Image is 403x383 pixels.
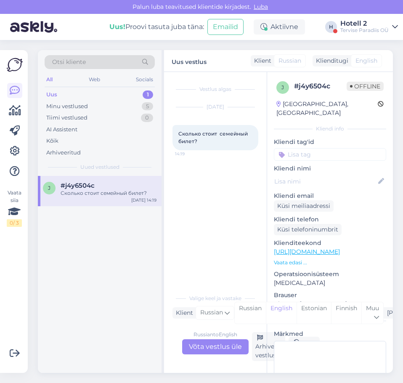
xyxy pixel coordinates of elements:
div: Klienditugi [313,56,348,65]
span: 14:19 [175,151,207,157]
a: [URL][DOMAIN_NAME] [274,248,340,255]
p: Brauser [274,291,386,300]
input: Lisa tag [274,148,386,161]
div: Küsi telefoninumbrit [274,224,342,235]
div: Valige keel ja vastake [172,295,258,302]
p: Chrome [TECHNICAL_ID] [274,300,386,309]
span: Offline [347,82,384,91]
span: English [355,56,377,65]
div: Socials [134,74,155,85]
div: Russian to English [194,331,237,338]
a: Hotell 2Tervise Paradiis OÜ [340,20,398,34]
p: Kliendi telefon [274,215,386,224]
div: Сколько стоит семейный билет? [61,189,156,197]
span: Uued vestlused [80,163,119,171]
div: Uus [46,90,57,99]
p: Kliendi tag'id [274,138,386,146]
div: Russian [235,302,266,324]
button: Emailid [207,19,244,35]
span: Russian [200,308,223,317]
div: Võta vestlus üle [182,339,249,354]
div: Küsi meiliaadressi [274,200,334,212]
p: Märkmed [274,330,386,338]
div: All [45,74,54,85]
div: Vaata siia [7,189,22,227]
div: 0 / 3 [7,219,22,227]
div: Arhiveeri vestlus [252,332,285,361]
span: j [48,185,50,191]
span: Russian [278,56,301,65]
b: Uus! [109,23,125,31]
p: Kliendi nimi [274,164,386,173]
span: Luba [251,3,270,11]
div: English [266,302,297,324]
img: Askly Logo [7,57,23,73]
div: Web [87,74,102,85]
div: Proovi tasuta juba täna: [109,22,204,32]
div: AI Assistent [46,125,77,134]
div: Vestlus algas [172,85,258,93]
span: Otsi kliente [52,58,86,66]
div: Finnish [331,302,361,324]
div: Kõik [46,137,58,145]
p: Klienditeekond [274,239,386,247]
div: Estonian [297,302,331,324]
p: Vaata edasi ... [274,259,386,266]
div: Aktiivne [254,19,305,35]
div: H [325,21,337,33]
div: Tervise Paradiis OÜ [340,27,389,34]
div: [DATE] 14:19 [131,197,156,203]
span: j [281,84,284,90]
div: 5 [142,102,153,111]
div: Minu vestlused [46,102,88,111]
div: [DATE] [172,103,258,111]
div: Arhiveeritud [46,149,81,157]
span: #j4y6504c [61,182,95,189]
div: Hotell 2 [340,20,389,27]
p: Kliendi email [274,191,386,200]
div: 1 [143,90,153,99]
div: Tiimi vestlused [46,114,87,122]
input: Lisa nimi [274,177,376,186]
span: Сколько стоит семейный билет? [178,130,250,144]
label: Uus vestlus [172,55,207,66]
p: [MEDICAL_DATA] [274,279,386,287]
span: Muu [366,304,379,312]
div: Kliendi info [274,125,386,133]
div: Klient [172,309,193,317]
div: 0 [141,114,153,122]
div: # j4y6504c [294,81,347,91]
p: Operatsioonisüsteem [274,270,386,279]
div: Klient [251,56,271,65]
div: [GEOGRAPHIC_DATA], [GEOGRAPHIC_DATA] [276,100,378,117]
